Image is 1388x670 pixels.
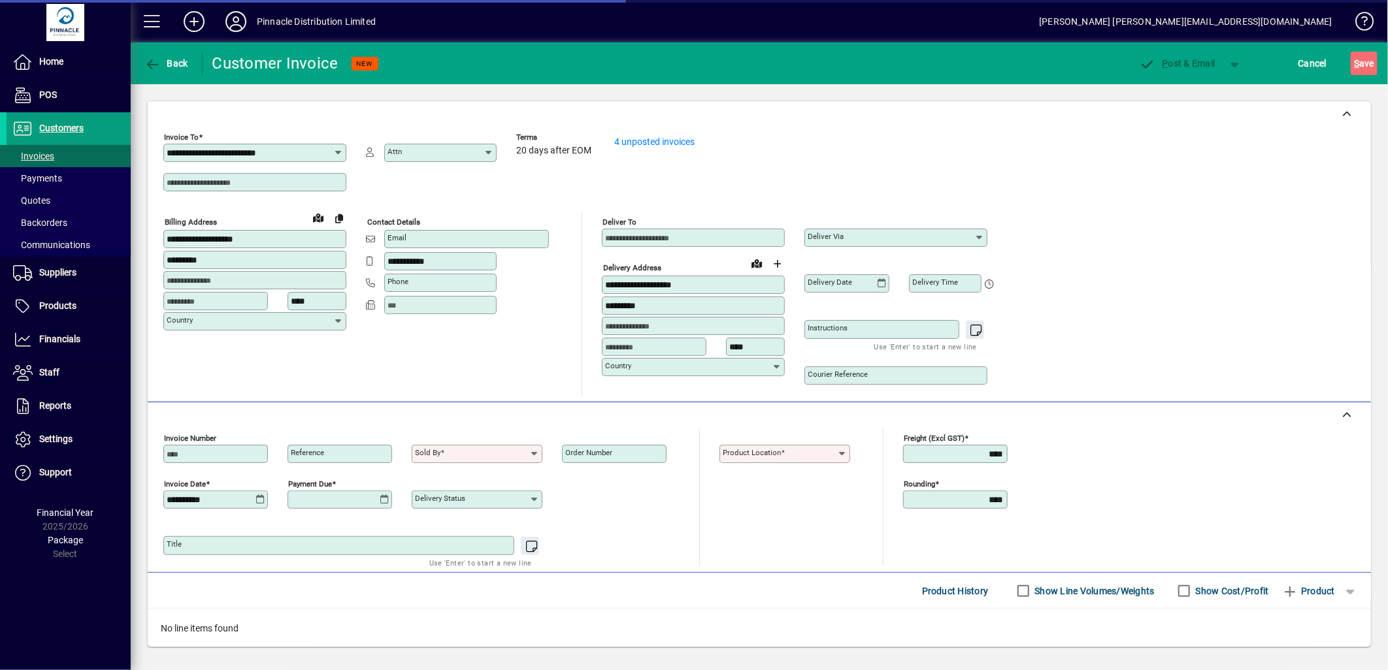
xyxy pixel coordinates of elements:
a: Settings [7,423,131,456]
a: Payments [7,167,131,189]
a: Communications [7,234,131,256]
span: Quotes [13,195,50,206]
div: Customer Invoice [212,53,339,74]
a: Invoices [7,145,131,167]
a: Suppliers [7,257,131,289]
span: P [1163,58,1168,69]
div: [PERSON_NAME] [PERSON_NAME][EMAIL_ADDRESS][DOMAIN_NAME] [1039,11,1332,32]
span: Financial Year [37,507,94,518]
button: Back [141,52,191,75]
span: Cancel [1298,53,1327,74]
a: Products [7,290,131,323]
a: Reports [7,390,131,423]
span: Financials [39,334,80,344]
span: Home [39,56,63,67]
span: ost & Email [1140,58,1215,69]
a: Knowledge Base [1346,3,1372,45]
span: Support [39,467,72,477]
span: Reports [39,400,71,411]
mat-label: Rounding [904,479,935,488]
div: No line items found [148,609,1371,648]
span: Terms [516,133,595,142]
a: View on map [308,207,329,228]
span: POS [39,89,57,100]
mat-label: Delivery status [415,494,465,503]
a: Backorders [7,212,131,234]
button: Copy to Delivery address [329,208,350,229]
span: Product History [922,581,989,601]
span: Payments [13,173,62,183]
a: Support [7,456,131,489]
button: Save [1351,52,1378,75]
a: Quotes [7,189,131,212]
button: Post & Email [1133,52,1222,75]
button: Cancel [1295,52,1330,75]
a: View on map [746,253,767,274]
span: Customers [39,123,84,133]
mat-label: Email [388,233,406,242]
span: NEW [357,59,373,68]
app-page-header-button: Back [131,52,203,75]
span: Invoices [13,151,54,161]
span: ave [1354,53,1374,74]
label: Show Cost/Profit [1193,584,1269,598]
mat-label: Delivery date [808,278,852,287]
button: Product [1276,579,1342,603]
mat-label: Country [167,315,193,325]
mat-label: Deliver To [603,217,636,227]
mat-label: Phone [388,277,408,286]
mat-label: Freight (excl GST) [904,434,965,443]
mat-label: Invoice To [164,133,199,142]
mat-label: Invoice number [164,434,216,443]
div: Pinnacle Distribution Limited [257,11,376,32]
button: Add [173,10,215,33]
mat-label: Order number [565,448,612,457]
mat-label: Country [605,361,631,370]
mat-label: Instructions [808,323,848,332]
a: Staff [7,357,131,389]
mat-label: Invoice date [164,479,206,488]
a: Financials [7,323,131,356]
mat-label: Delivery time [912,278,958,287]
button: Profile [215,10,257,33]
span: Products [39,300,76,311]
mat-label: Courier Reference [808,370,868,379]
a: 4 unposted invoices [614,136,695,147]
mat-label: Title [167,539,182,549]
span: Settings [39,434,73,444]
mat-label: Attn [388,147,402,156]
span: Back [144,58,188,69]
span: Product [1282,581,1335,601]
mat-hint: Use 'Enter' to start a new line [874,339,977,354]
a: Home [7,46,131,78]
span: Backorders [13,217,67,228]
mat-label: Reference [291,448,324,457]
span: S [1354,58,1359,69]
span: Suppliers [39,267,76,278]
mat-label: Deliver via [808,232,844,241]
mat-label: Payment due [288,479,332,488]
span: Package [48,535,83,545]
span: 20 days after EOM [516,146,591,156]
span: Staff [39,367,59,377]
span: Communications [13,240,90,250]
mat-label: Sold by [415,448,440,457]
button: Product History [917,579,994,603]
a: POS [7,79,131,112]
mat-label: Product location [723,448,781,457]
mat-hint: Use 'Enter' to start a new line [429,555,532,570]
button: Choose address [767,253,788,274]
label: Show Line Volumes/Weights [1033,584,1155,598]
